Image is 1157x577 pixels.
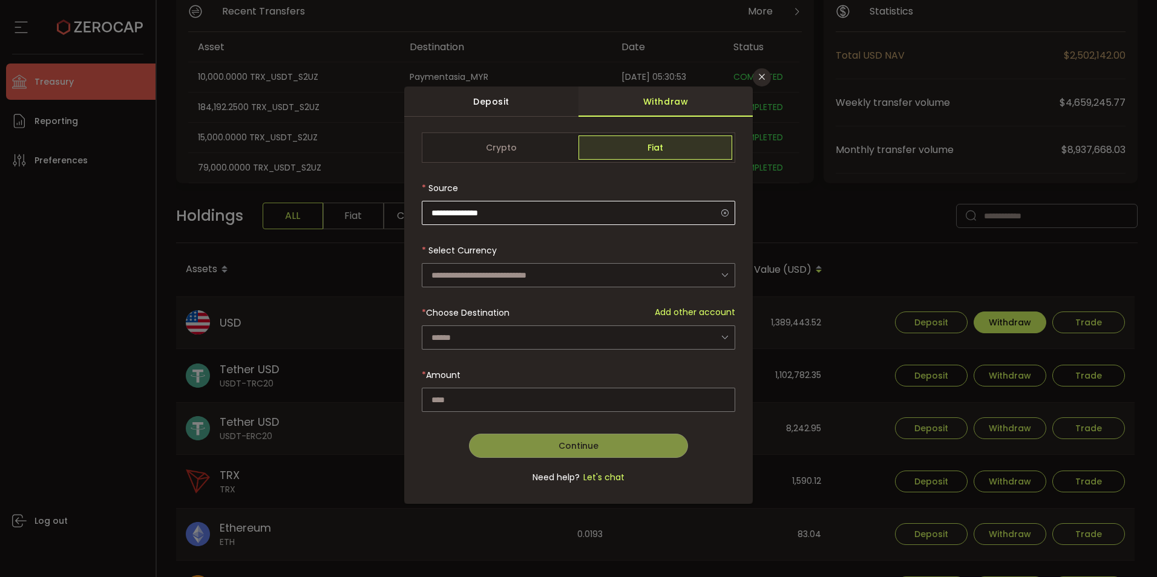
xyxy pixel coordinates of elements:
span: Let's chat [580,471,624,484]
span: Add other account [655,306,735,319]
div: Withdraw [578,86,753,117]
div: Deposit [404,86,578,117]
span: Need help? [533,471,580,484]
button: Continue [469,434,689,458]
label: Select Currency [422,244,497,256]
span: Fiat [578,135,732,160]
iframe: Chat Widget [1096,519,1157,577]
span: Amount [426,369,461,381]
span: Crypto [425,135,578,160]
button: Close [753,68,771,86]
span: Continue [559,440,598,452]
div: dialog [404,86,753,504]
span: Choose Destination [426,307,510,319]
label: Source [422,182,458,194]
